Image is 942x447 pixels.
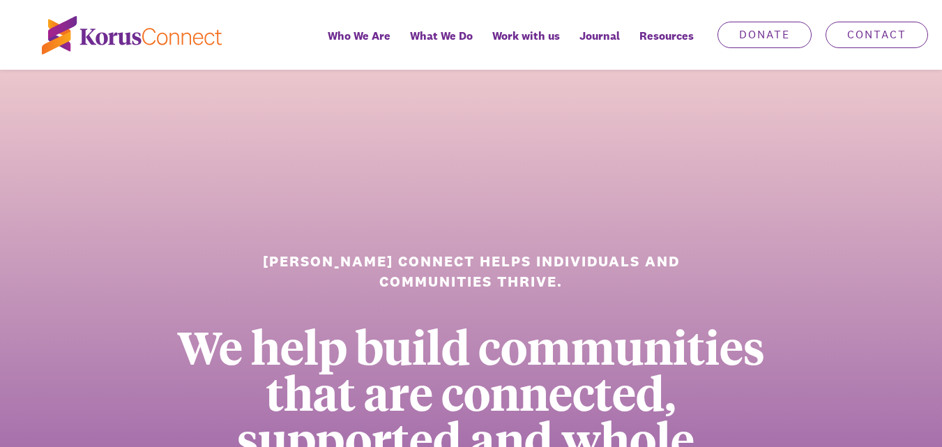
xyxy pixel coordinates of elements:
a: Journal [570,20,630,70]
span: What We Do [410,26,473,46]
span: Work with us [492,26,560,46]
img: korus-connect%2Fc5177985-88d5-491d-9cd7-4a1febad1357_logo.svg [42,16,222,54]
a: Who We Are [318,20,400,70]
span: Who We Are [328,26,390,46]
a: What We Do [400,20,483,70]
h1: [PERSON_NAME] Connect helps individuals and communities thrive. [261,251,681,292]
a: Donate [717,22,812,48]
a: Work with us [483,20,570,70]
div: Resources [630,20,704,70]
a: Contact [826,22,928,48]
span: Journal [579,26,620,46]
